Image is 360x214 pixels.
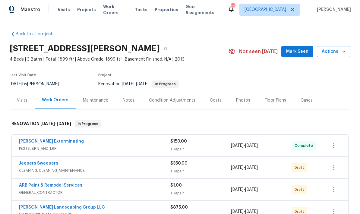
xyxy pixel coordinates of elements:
[170,139,187,143] span: $150.00
[19,139,84,143] a: [PERSON_NAME] Exterminating
[10,80,66,88] div: by [PERSON_NAME]
[83,97,108,103] div: Maintenance
[170,146,231,152] div: 1 Repair
[231,143,244,148] span: [DATE]
[265,97,286,103] div: Floor Plans
[40,121,71,126] span: -
[21,7,40,13] span: Maestro
[75,121,101,127] span: In Progress
[170,161,188,165] span: $350.00
[322,48,346,55] span: Actions
[245,165,258,170] span: [DATE]
[11,120,71,127] h6: RENOVATION
[314,7,351,13] span: [PERSON_NAME]
[19,190,170,196] span: GENERAL_CONTRACTOR
[210,97,222,103] div: Costs
[122,82,149,86] span: -
[123,97,134,103] div: Notes
[17,97,27,103] div: Visits
[286,48,308,55] span: Mark Seen
[160,43,171,54] button: Copy Address
[317,46,350,57] button: Actions
[231,187,244,192] span: [DATE]
[295,143,315,149] span: Complete
[170,168,231,174] div: 1 Repair
[236,97,250,103] div: Photos
[295,187,307,193] span: Draft
[295,165,307,171] span: Draft
[281,46,313,57] button: Mark Seen
[153,82,178,86] span: In Progress
[19,168,170,174] span: CLEANING, CLEANING_MAINTENANCE
[10,56,228,62] span: 4 Beds | 3 Baths | Total: 1899 ft² | Above Grade: 1899 ft² | Basement Finished: N/A | 2013
[77,7,96,13] span: Projects
[301,97,313,103] div: Cases
[170,190,231,196] div: 1 Repair
[122,82,134,86] span: [DATE]
[10,114,350,134] div: RENOVATION [DATE]-[DATE]In Progress
[10,73,36,77] span: Last Visit Date
[19,146,170,152] span: PESTS, BRN_AND_LRR
[40,121,55,126] span: [DATE]
[239,49,278,55] span: Not seen [DATE]
[10,82,22,86] span: [DATE]
[10,31,68,37] a: Back to all projects
[103,4,128,16] span: Work Orders
[136,82,149,86] span: [DATE]
[245,187,258,192] span: [DATE]
[149,97,195,103] div: Condition Adjustments
[98,73,112,77] span: Project
[135,8,147,12] span: Tasks
[57,121,71,126] span: [DATE]
[58,7,70,13] span: Visits
[98,82,179,86] span: Renovation
[231,209,244,214] span: [DATE]
[170,183,182,187] span: $1.00
[245,209,258,214] span: [DATE]
[245,7,286,13] span: [GEOGRAPHIC_DATA]
[231,4,235,10] div: 22
[245,143,258,148] span: [DATE]
[19,183,82,187] a: ARB Paint & Remodel Services
[42,97,68,103] div: Work Orders
[185,4,220,16] span: Geo Assignments
[19,161,58,165] a: Jeepers Sweepers
[231,165,244,170] span: [DATE]
[231,143,258,149] span: -
[155,7,178,13] span: Properties
[170,205,188,209] span: $875.00
[231,165,258,171] span: -
[19,205,105,209] a: [PERSON_NAME] Landscaping Group LLC
[231,187,258,193] span: -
